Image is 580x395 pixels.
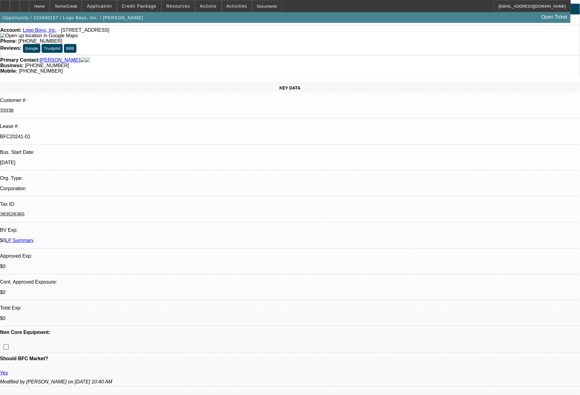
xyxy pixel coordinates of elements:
button: BBB [64,44,76,53]
button: Activities [222,0,252,12]
a: LP Summary [6,238,34,243]
strong: Mobile: [0,68,17,74]
a: View Google Maps [0,33,78,38]
button: Resources [162,0,195,12]
span: Activities [227,4,247,9]
span: [PHONE_NUMBER] [18,38,62,44]
a: Open Ticket [539,12,570,22]
span: Resources [166,4,190,9]
a: [PERSON_NAME] [40,57,80,63]
span: - [STREET_ADDRESS] [58,27,109,33]
img: Open up location in Google Maps [0,33,78,38]
span: [PHONE_NUMBER] [19,68,63,74]
span: Actions [200,4,217,9]
span: [PHONE_NUMBER] [25,63,69,68]
strong: Reviews: [0,45,21,51]
button: Trustpilot [42,44,62,53]
strong: Phone: [0,38,17,44]
button: Application [82,0,116,12]
strong: Primary Contact: [0,57,40,63]
button: Google [23,44,40,53]
strong: Business: [0,63,24,68]
button: Credit Package [117,0,161,12]
img: linkedin-icon.png [85,57,90,63]
button: Actions [195,0,221,12]
span: KEY DATA [279,85,301,90]
span: Application [87,4,112,9]
a: Logo Boys, Inc. [23,27,57,33]
span: Opportunity / 102400157 / Logo Boys, Inc. / [PERSON_NAME] [2,15,143,20]
img: facebook-icon.png [80,57,85,63]
span: Credit Package [122,4,157,9]
strong: Account: [0,27,21,33]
